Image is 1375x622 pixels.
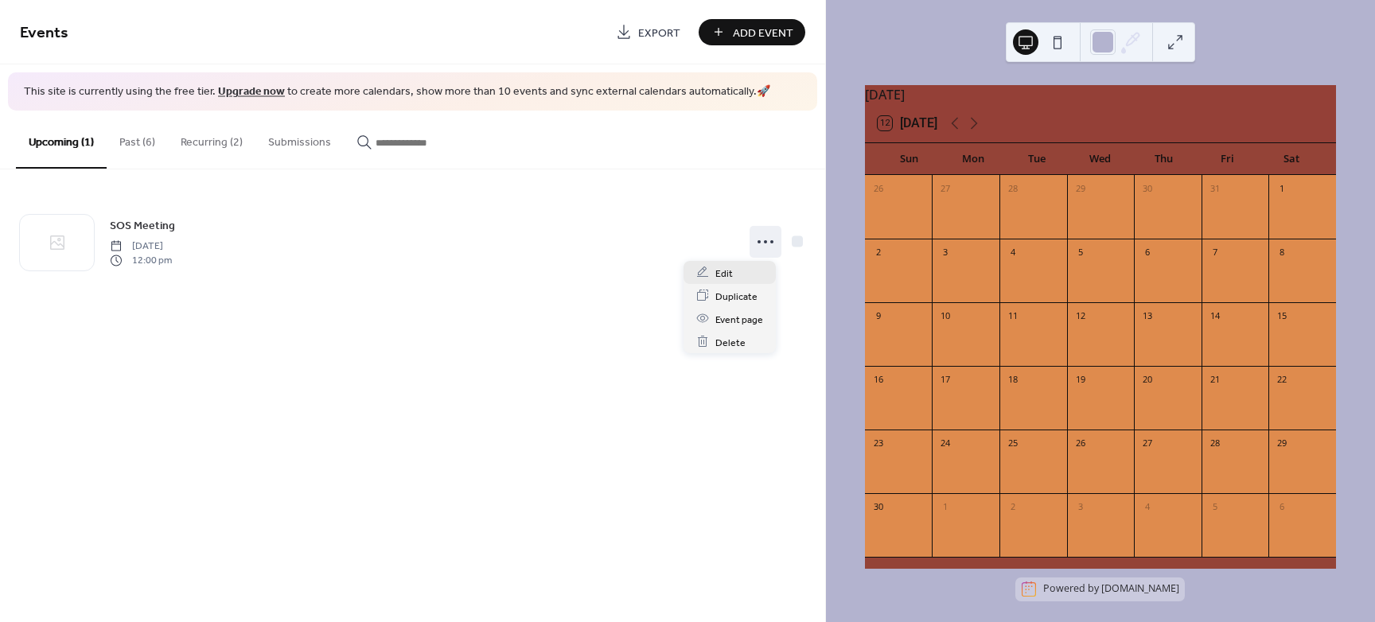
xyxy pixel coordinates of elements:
div: Powered by [1043,581,1179,595]
a: Upgrade now [218,81,285,103]
button: 12[DATE] [872,112,943,134]
div: 15 [1273,308,1291,325]
div: 1 [937,499,954,516]
span: Event page [715,311,763,328]
div: [DATE] [865,85,1336,104]
div: Wed [1069,143,1132,175]
button: Submissions [255,111,344,167]
div: 17 [937,371,954,389]
div: 3 [937,244,954,262]
div: 4 [1004,244,1022,262]
span: Events [20,17,68,49]
div: 12 [1072,308,1089,325]
div: Mon [941,143,1005,175]
div: 22 [1273,371,1291,389]
div: 9 [870,308,887,325]
span: Edit [715,265,733,282]
div: 1 [1273,181,1291,198]
div: 28 [1004,181,1022,198]
div: 5 [1072,244,1089,262]
span: SOS Meeting [110,217,175,234]
div: 4 [1139,499,1156,516]
div: Sat [1260,143,1323,175]
div: 21 [1206,371,1224,389]
div: 11 [1004,308,1022,325]
span: Duplicate [715,288,758,305]
div: Tue [1005,143,1069,175]
div: 27 [1139,435,1156,453]
button: Recurring (2) [168,111,255,167]
a: [DOMAIN_NAME] [1101,581,1179,595]
div: 26 [870,181,887,198]
div: 30 [1139,181,1156,198]
span: 12:00 pm [110,254,172,268]
div: 5 [1206,499,1224,516]
div: 30 [870,499,887,516]
span: Add Event [733,25,793,41]
div: 2 [870,244,887,262]
div: 18 [1004,371,1022,389]
div: 6 [1273,499,1291,516]
div: 10 [937,308,954,325]
div: 3 [1072,499,1089,516]
div: 26 [1072,435,1089,453]
div: 25 [1004,435,1022,453]
div: 29 [1273,435,1291,453]
button: Upcoming (1) [16,111,107,169]
div: 20 [1139,371,1156,389]
div: 16 [870,371,887,389]
button: Past (6) [107,111,168,167]
div: 2 [1004,499,1022,516]
span: Delete [715,334,746,351]
a: SOS Meeting [110,216,175,235]
div: 13 [1139,308,1156,325]
div: Sun [878,143,941,175]
span: This site is currently using the free tier. to create more calendars, show more than 10 events an... [24,84,770,100]
div: 19 [1072,371,1089,389]
button: Add Event [699,19,805,45]
a: Export [604,19,692,45]
div: 29 [1072,181,1089,198]
div: 6 [1139,244,1156,262]
div: Thu [1132,143,1196,175]
div: 14 [1206,308,1224,325]
div: 24 [937,435,954,453]
div: 8 [1273,244,1291,262]
div: Fri [1196,143,1260,175]
div: 23 [870,435,887,453]
div: 27 [937,181,954,198]
span: [DATE] [110,239,172,253]
div: 28 [1206,435,1224,453]
span: Export [638,25,680,41]
div: 7 [1206,244,1224,262]
div: 31 [1206,181,1224,198]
